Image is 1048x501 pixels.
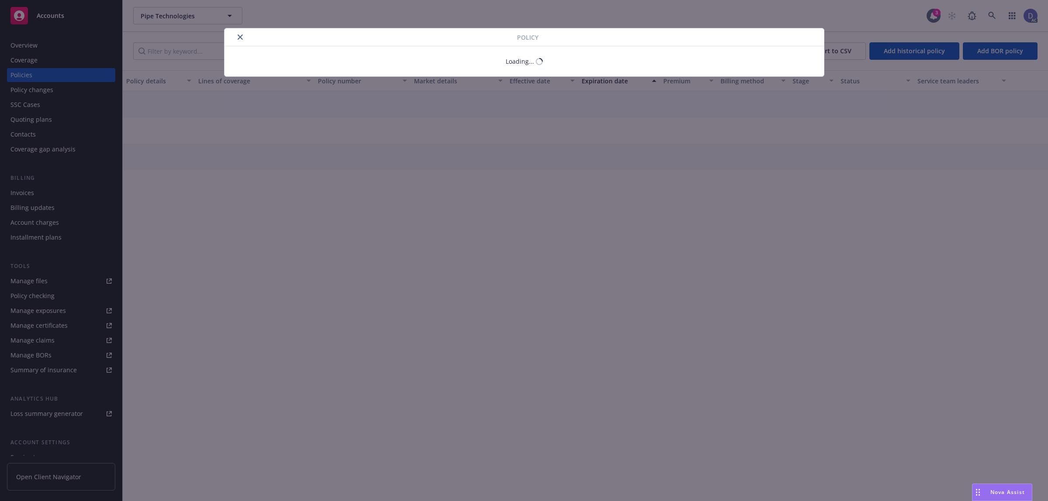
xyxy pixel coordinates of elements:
[972,484,983,501] div: Drag to move
[506,57,534,66] div: Loading...
[972,484,1032,501] button: Nova Assist
[990,488,1025,496] span: Nova Assist
[235,32,245,42] button: close
[517,33,538,42] span: Policy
